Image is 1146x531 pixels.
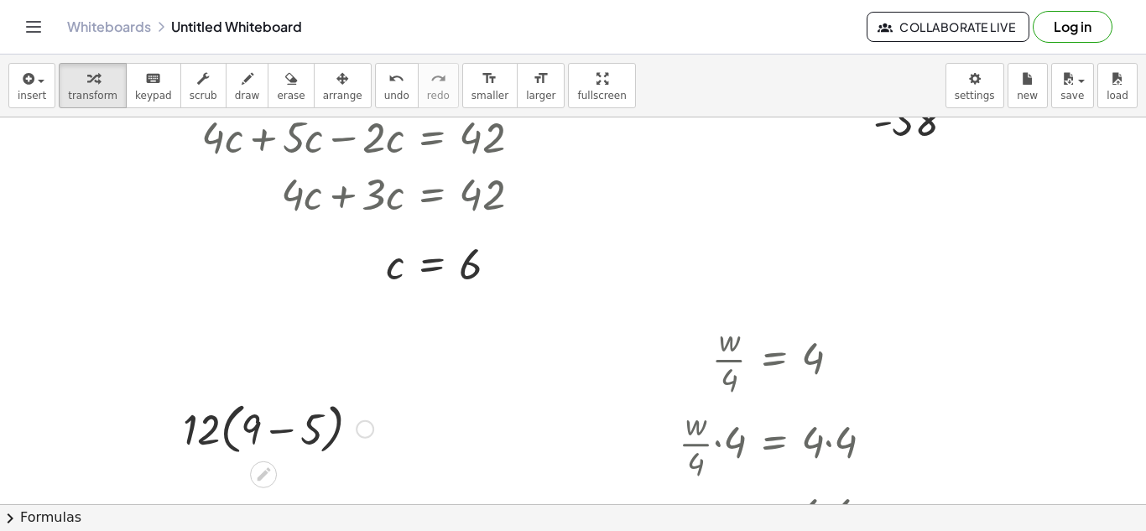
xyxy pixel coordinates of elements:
span: insert [18,90,46,102]
button: Collaborate Live [867,12,1029,42]
span: arrange [323,90,362,102]
span: load [1107,90,1128,102]
i: format_size [533,69,549,89]
span: fullscreen [577,90,626,102]
span: save [1060,90,1084,102]
button: settings [945,63,1004,108]
button: Log in [1033,11,1112,43]
button: transform [59,63,127,108]
span: draw [235,90,260,102]
span: keypad [135,90,172,102]
span: settings [955,90,995,102]
button: new [1008,63,1048,108]
span: transform [68,90,117,102]
button: insert [8,63,55,108]
button: redoredo [418,63,459,108]
span: scrub [190,90,217,102]
i: keyboard [145,69,161,89]
button: format_sizelarger [517,63,565,108]
button: arrange [314,63,372,108]
span: redo [427,90,450,102]
button: save [1051,63,1094,108]
button: draw [226,63,269,108]
button: keyboardkeypad [126,63,181,108]
button: format_sizesmaller [462,63,518,108]
button: scrub [180,63,227,108]
div: Edit math [250,461,277,488]
i: redo [430,69,446,89]
span: larger [526,90,555,102]
span: Collaborate Live [881,19,1015,34]
span: smaller [471,90,508,102]
button: fullscreen [568,63,635,108]
i: undo [388,69,404,89]
button: load [1097,63,1138,108]
span: erase [277,90,305,102]
span: undo [384,90,409,102]
button: undoundo [375,63,419,108]
a: Whiteboards [67,18,151,35]
i: format_size [482,69,497,89]
button: Toggle navigation [20,13,47,40]
span: new [1017,90,1038,102]
button: erase [268,63,314,108]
